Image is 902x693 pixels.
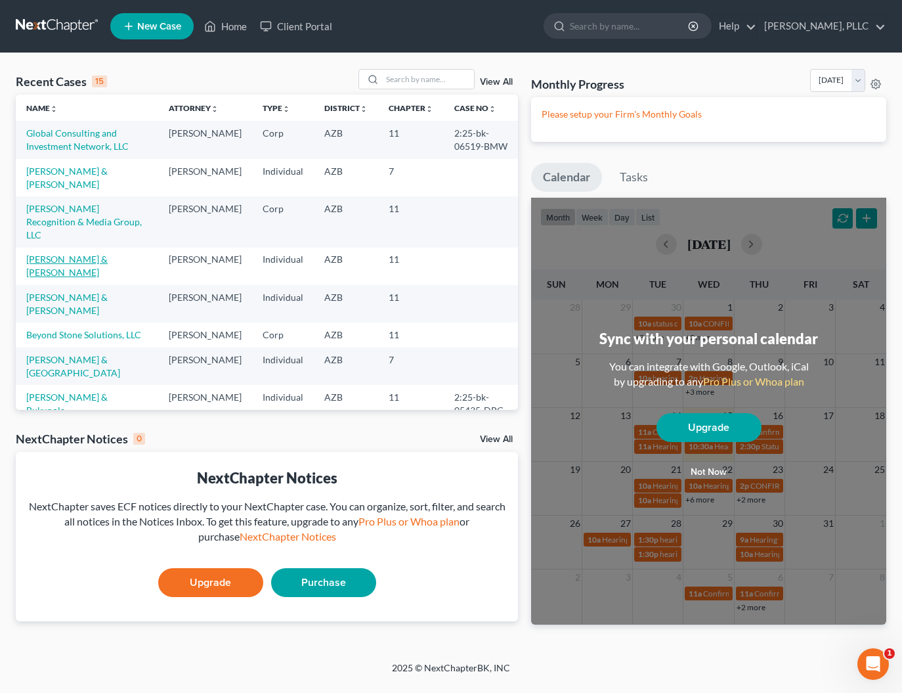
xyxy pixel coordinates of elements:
[425,105,433,113] i: unfold_more
[314,248,378,285] td: AZB
[252,347,314,385] td: Individual
[358,515,460,527] a: Pro Plus or Whoa plan
[169,103,219,113] a: Attorneyunfold_more
[253,14,339,38] a: Client Portal
[378,196,444,247] td: 11
[252,285,314,323] td: Individual
[26,292,108,316] a: [PERSON_NAME] & [PERSON_NAME]
[570,14,690,38] input: Search by name...
[480,78,513,87] a: View All
[92,76,107,87] div: 15
[211,105,219,113] i: unfold_more
[26,329,141,340] a: Beyond Stone Solutions, LLC
[314,121,378,158] td: AZB
[604,359,814,390] div: You can integrate with Google, Outlook, iCal by upgrading to any
[389,103,433,113] a: Chapterunfold_more
[314,323,378,347] td: AZB
[378,347,444,385] td: 7
[378,248,444,285] td: 11
[158,159,252,196] td: [PERSON_NAME]
[531,163,602,192] a: Calendar
[314,159,378,196] td: AZB
[263,103,290,113] a: Typeunfold_more
[26,166,108,190] a: [PERSON_NAME] & [PERSON_NAME]
[378,385,444,422] td: 11
[26,127,129,152] a: Global Consulting and Investment Network, LLC
[133,433,145,445] div: 0
[382,70,474,89] input: Search by name...
[488,105,496,113] i: unfold_more
[26,499,507,545] div: NextChapter saves ECF notices directly to your NextChapter case. You can organize, sort, filter, ...
[378,323,444,347] td: 11
[378,121,444,158] td: 11
[158,347,252,385] td: [PERSON_NAME]
[758,14,886,38] a: [PERSON_NAME], PLLC
[454,103,496,113] a: Case Nounfold_more
[703,375,804,388] a: Pro Plus or Whoa plan
[378,159,444,196] td: 7
[252,121,314,158] td: Corp
[656,459,762,485] button: Not now
[158,323,252,347] td: [PERSON_NAME]
[857,648,889,680] iframe: Intercom live chat
[314,347,378,385] td: AZB
[50,105,58,113] i: unfold_more
[26,391,108,416] a: [PERSON_NAME] & Bukunola
[608,163,660,192] a: Tasks
[26,254,108,278] a: [PERSON_NAME] & [PERSON_NAME]
[314,285,378,323] td: AZB
[26,468,507,488] div: NextChapter Notices
[252,159,314,196] td: Individual
[314,196,378,247] td: AZB
[378,285,444,323] td: 11
[16,431,145,447] div: NextChapter Notices
[26,203,142,240] a: [PERSON_NAME] Recognition & Media Group, LLC
[158,196,252,247] td: [PERSON_NAME]
[26,103,58,113] a: Nameunfold_more
[252,385,314,422] td: Individual
[158,568,263,597] a: Upgrade
[282,105,290,113] i: unfold_more
[444,385,518,422] td: 2:25-bk-05435-DPC
[158,121,252,158] td: [PERSON_NAME]
[712,14,756,38] a: Help
[884,648,895,659] span: 1
[198,14,253,38] a: Home
[158,248,252,285] td: [PERSON_NAME]
[324,103,368,113] a: Districtunfold_more
[360,105,368,113] i: unfold_more
[314,385,378,422] td: AZB
[444,121,518,158] td: 2:25-bk-06519-BMW
[542,108,876,121] p: Please setup your Firm's Monthly Goals
[16,74,107,89] div: Recent Cases
[77,661,825,685] div: 2025 © NextChapterBK, INC
[240,530,336,543] a: NextChapter Notices
[599,328,818,349] div: Sync with your personal calendar
[252,323,314,347] td: Corp
[158,385,252,422] td: [PERSON_NAME]
[480,435,513,444] a: View All
[252,196,314,247] td: Corp
[137,22,181,32] span: New Case
[26,354,120,378] a: [PERSON_NAME] & [GEOGRAPHIC_DATA]
[531,76,624,92] h3: Monthly Progress
[158,285,252,323] td: [PERSON_NAME]
[656,413,762,442] a: Upgrade
[252,248,314,285] td: Individual
[271,568,376,597] a: Purchase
